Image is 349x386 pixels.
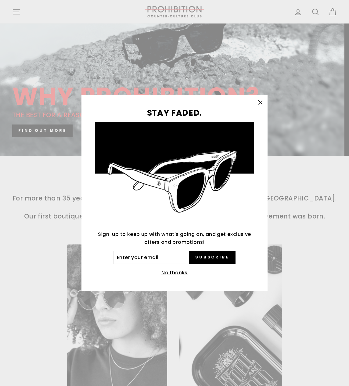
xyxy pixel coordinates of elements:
input: Enter your email [113,251,189,264]
button: No thanks [160,269,189,277]
span: Subscribe [195,254,229,260]
p: Sign-up to keep up with what's going on, and get exclusive offers and promotions! [95,230,254,246]
button: Subscribe [189,251,236,264]
h3: STAY FADED. [95,109,254,117]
